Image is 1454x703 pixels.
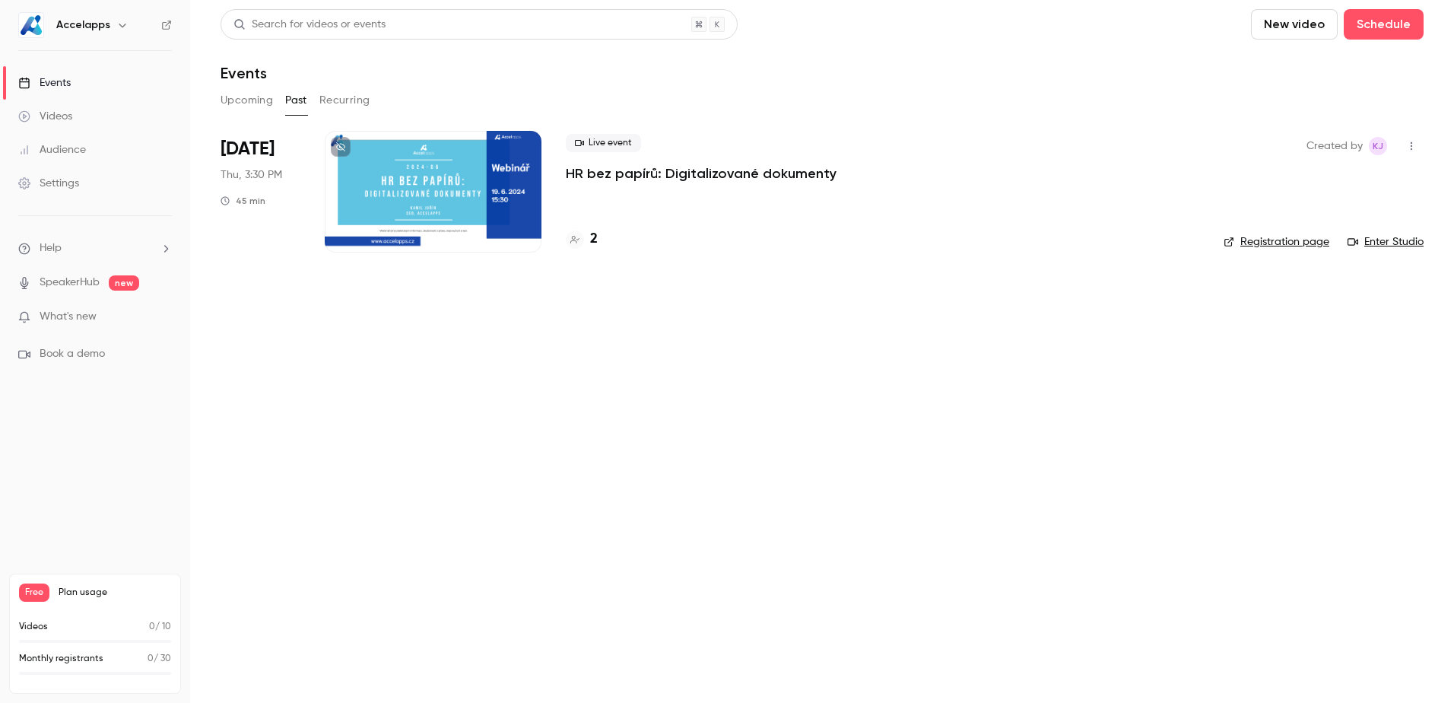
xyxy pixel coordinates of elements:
[148,654,154,663] span: 0
[18,142,86,157] div: Audience
[59,587,171,599] span: Plan usage
[40,240,62,256] span: Help
[18,176,79,191] div: Settings
[566,134,641,152] span: Live event
[40,346,105,362] span: Book a demo
[1344,9,1424,40] button: Schedule
[1369,137,1387,155] span: Kamil Juřík
[221,64,267,82] h1: Events
[19,13,43,37] img: Accelapps
[149,620,171,634] p: / 10
[221,195,265,207] div: 45 min
[19,652,103,666] p: Monthly registrants
[40,309,97,325] span: What's new
[1251,9,1338,40] button: New video
[109,275,139,291] span: new
[154,310,172,324] iframe: Noticeable Trigger
[19,620,48,634] p: Videos
[19,584,49,602] span: Free
[1306,137,1363,155] span: Created by
[18,109,72,124] div: Videos
[590,229,598,250] h4: 2
[566,229,598,250] a: 2
[18,240,172,256] li: help-dropdown-opener
[221,137,275,161] span: [DATE]
[233,17,386,33] div: Search for videos or events
[1348,234,1424,250] a: Enter Studio
[221,131,300,253] div: Jul 18 Thu, 3:30 PM (Europe/Prague)
[221,167,282,183] span: Thu, 3:30 PM
[149,622,155,631] span: 0
[1224,234,1329,250] a: Registration page
[148,652,171,666] p: / 30
[319,88,370,113] button: Recurring
[40,275,100,291] a: SpeakerHub
[285,88,307,113] button: Past
[566,164,837,183] a: HR bez papírů: Digitalizované dokumenty
[56,17,110,33] h6: Accelapps
[221,88,273,113] button: Upcoming
[18,75,71,91] div: Events
[1373,137,1383,155] span: KJ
